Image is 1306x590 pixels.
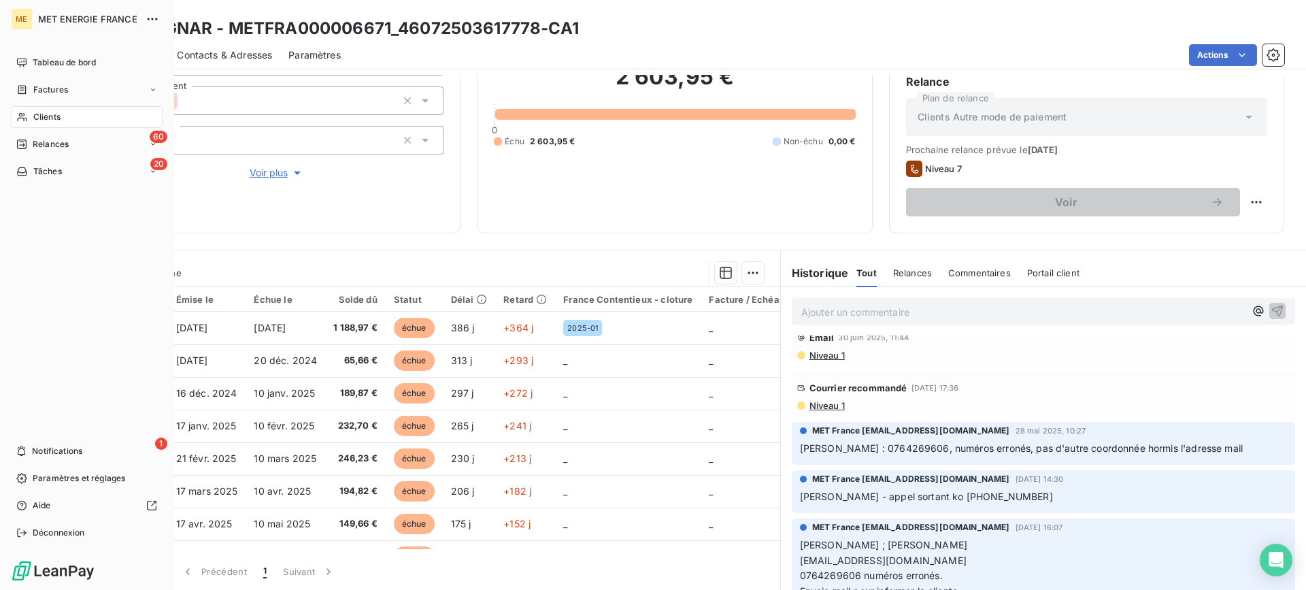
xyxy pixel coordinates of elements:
span: _ [709,485,713,497]
div: Statut [394,294,435,305]
span: 313 j [451,355,473,366]
span: [DATE] [176,355,208,366]
span: 20 déc. 2024 [254,355,317,366]
span: 16 déc. 2024 [176,387,237,399]
span: Contacts & Adresses [177,48,272,62]
span: échue [394,448,435,469]
h6: Historique [781,265,849,281]
span: Courrier recommandé [809,382,907,393]
span: _ [709,322,713,333]
span: _ [563,453,567,464]
span: _ [709,387,713,399]
span: 189,87 € [333,387,378,400]
div: ME [11,8,33,30]
span: 246,23 € [333,452,378,465]
span: Factures [33,84,68,96]
span: 1 [155,438,167,450]
span: échue [394,350,435,371]
span: MET ENERGIE FRANCE [38,14,137,24]
span: [DATE] 17:36 [911,384,959,392]
span: 60 [150,131,167,143]
div: Retard [503,294,547,305]
span: _ [563,387,567,399]
span: _ [709,518,713,529]
span: 0 [492,125,497,135]
div: Émise le [176,294,238,305]
span: Non-échu [784,135,823,148]
span: Prochaine relance prévue le [906,144,1267,155]
span: 10 avr. 2025 [254,485,311,497]
span: 21 févr. 2025 [176,453,237,464]
span: 10 févr. 2025 [254,420,314,431]
span: Notifications [32,445,82,457]
span: +364 j [503,322,533,333]
span: 0,00 € [828,135,856,148]
span: 17 avr. 2025 [176,518,233,529]
span: Tableau de bord [33,56,96,69]
span: 17 mars 2025 [176,485,238,497]
span: [EMAIL_ADDRESS][DOMAIN_NAME] [800,555,967,566]
span: 386 j [451,322,475,333]
span: +241 j [503,420,531,431]
span: 1 188,97 € [333,321,378,335]
span: échue [394,416,435,436]
span: MET France [EMAIL_ADDRESS][DOMAIN_NAME] [812,425,1010,437]
button: Précédent [173,557,255,586]
span: +182 j [503,485,531,497]
span: 297 j [451,387,474,399]
span: Voir [922,197,1210,208]
span: 232,70 € [333,419,378,433]
div: Solde dû [333,294,378,305]
h6: Relance [906,73,1267,90]
span: _ [563,355,567,366]
span: Déconnexion [33,527,85,539]
span: [DATE] [254,322,286,333]
span: _ [709,355,713,366]
span: 206 j [451,485,475,497]
span: _ [709,453,713,464]
span: 0764269606 numéros erronés. [800,570,943,581]
span: [DATE] [176,322,208,333]
span: +213 j [503,453,531,464]
span: _ [709,420,713,431]
span: 65,66 € [333,354,378,367]
span: Aide [33,499,51,512]
span: Tout [856,267,877,278]
span: Voir plus [250,166,304,180]
button: Suivant [275,557,344,586]
span: 10 mars 2025 [254,453,316,464]
span: 30 juin 2025, 11:44 [838,333,909,342]
span: 2 603,95 € [530,135,575,148]
span: _ [563,485,567,497]
span: [PERSON_NAME] - appel sortant ko [PHONE_NUMBER] [800,491,1053,502]
span: [PERSON_NAME] : 0764269606, numéros erronés, pas d'autre coordonnée hormis l'adresse mail [800,442,1243,454]
span: 149,66 € [333,517,378,531]
span: [DATE] [1028,144,1058,155]
span: _ [563,420,567,431]
span: [DATE] 16:07 [1016,523,1063,531]
span: 1 [263,565,267,578]
div: Échue le [254,294,317,305]
span: Clients Autre mode de paiement [918,110,1067,124]
span: Portail client [1027,267,1079,278]
span: +272 j [503,387,533,399]
span: Relances [893,267,932,278]
img: Logo LeanPay [11,560,95,582]
span: Niveau 1 [808,350,845,361]
span: 17 janv. 2025 [176,420,237,431]
span: échue [394,514,435,534]
span: Niveau 1 [808,400,845,411]
span: MET France [EMAIL_ADDRESS][DOMAIN_NAME] [812,473,1010,485]
span: Échu [505,135,524,148]
span: 10 janv. 2025 [254,387,315,399]
h2: 2 603,95 € [494,63,855,104]
div: France Contentieux - cloture [563,294,692,305]
a: Aide [11,495,163,517]
span: échue [394,546,435,567]
h3: DAVAGNAR - METFRA000006671_46072503617778-CA1 [120,16,579,41]
span: Paramètres et réglages [33,472,125,485]
span: 265 j [451,420,474,431]
button: 1 [255,557,275,586]
span: 175 j [451,518,471,529]
div: Facture / Echéancier [709,294,802,305]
